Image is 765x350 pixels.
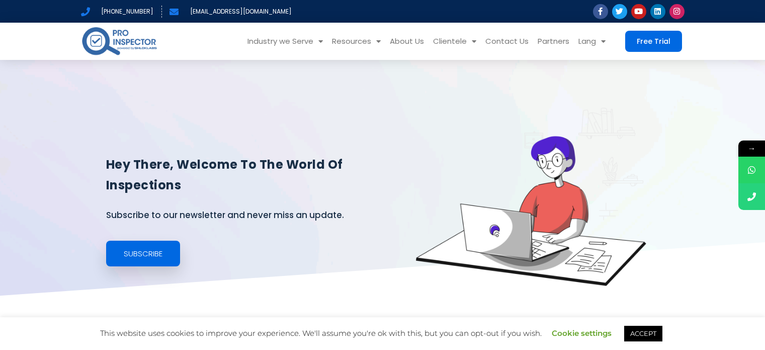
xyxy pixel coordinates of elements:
[429,23,481,60] a: Clientele
[738,141,765,157] span: →
[385,23,429,60] a: About Us
[625,31,682,52] a: Free Trial
[81,25,158,57] img: pro-inspector-logo
[552,328,612,338] a: Cookie settings
[533,23,574,60] a: Partners
[106,155,404,196] h1: Hey there, welcome to the world of inspections
[481,23,533,60] a: Contact Us
[624,326,662,341] a: ACCEPT
[416,108,646,286] img: blogs-banner
[327,23,385,60] a: Resources
[574,23,610,60] a: Lang
[169,6,292,18] a: [EMAIL_ADDRESS][DOMAIN_NAME]
[100,328,665,338] span: This website uses cookies to improve your experience. We'll assume you're ok with this, but you c...
[243,23,327,60] a: Industry we Serve
[99,6,153,18] span: [PHONE_NUMBER]
[188,6,292,18] span: [EMAIL_ADDRESS][DOMAIN_NAME]
[124,250,162,257] span: Subscribe
[174,23,610,60] nav: Menu
[106,206,404,224] p: Subscribe to our newsletter and never miss an update.
[637,38,670,45] span: Free Trial
[106,241,180,266] a: Subscribe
